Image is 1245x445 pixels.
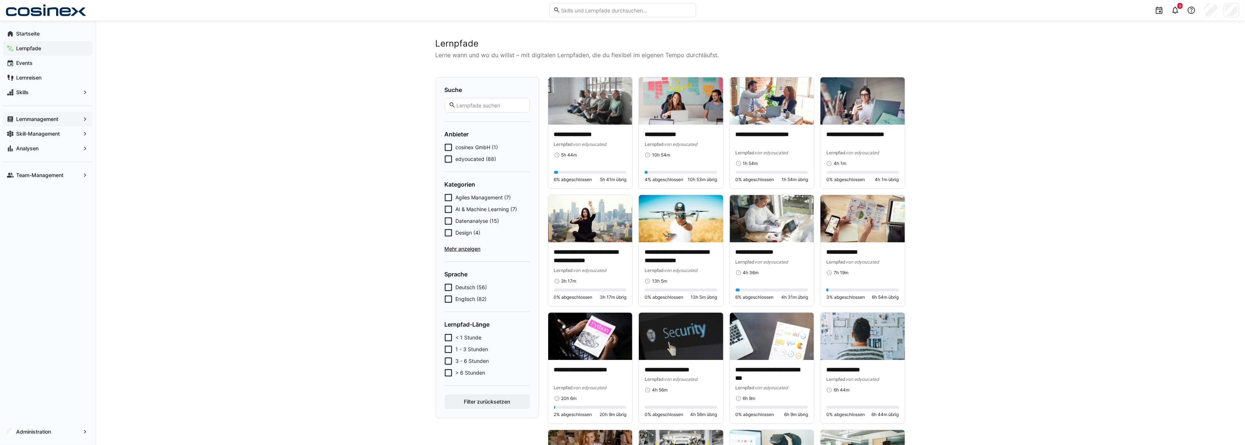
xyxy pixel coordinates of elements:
span: 20h 9m übrig [600,412,626,418]
h4: Sprache [445,271,530,278]
span: 10h 54m [652,152,670,158]
span: 6h 44m übrig [872,412,899,418]
span: 0% abgeschlossen [736,177,774,183]
span: 0% abgeschlossen [826,412,865,418]
span: von edyoucated [664,376,697,382]
span: 20h 6m [561,396,577,401]
span: von edyoucated [573,385,607,390]
span: 9 [1179,4,1181,8]
input: Skills und Lernpfade durchsuchen… [560,7,692,14]
input: Lernpfade suchen [456,102,525,109]
h4: Anbieter [445,130,530,138]
span: Lernpfad [736,385,755,390]
img: image [548,77,633,125]
span: von edyoucated [755,385,788,390]
span: Deutsch (56) [456,284,487,291]
span: 0% abgeschlossen [645,412,683,418]
img: image [548,195,633,242]
span: Lernpfad [736,150,755,155]
img: image [639,313,723,360]
img: image [820,195,905,242]
span: 4h 56m übrig [691,412,717,418]
span: 6h 44m [834,387,849,393]
span: Lernpfad [645,376,664,382]
span: Englisch (82) [456,295,487,303]
span: 0% abgeschlossen [645,294,683,300]
span: < 1 Stunde [456,334,482,341]
span: 4h 1m übrig [875,177,899,183]
span: 6% abgeschlossen [736,294,774,300]
span: von edyoucated [664,141,697,147]
span: Lernpfad [826,259,845,265]
img: image [730,195,814,242]
span: 1 - 3 Stunden [456,346,488,353]
span: 3h 17m übrig [600,294,626,300]
p: Lerne wann und wo du willst – mit digitalen Lernpfaden, die du flexibel im eigenen Tempo durchläu... [436,51,905,59]
span: edyoucated (88) [456,155,496,163]
img: image [639,77,723,125]
span: Lernpfad [554,268,573,273]
span: von edyoucated [755,259,788,265]
span: 13h 5m übrig [691,294,717,300]
span: Datenanalyse (15) [456,217,499,225]
span: 7h 19m [834,270,848,276]
span: 6h 9m übrig [784,412,808,418]
img: image [730,313,814,360]
h4: Lernpfad-Länge [445,321,530,328]
img: image [548,313,633,360]
span: 4h 31m übrig [781,294,808,300]
span: 0% abgeschlossen [554,294,593,300]
span: 5h 44m [561,152,577,158]
span: 4h 56m [652,387,667,393]
span: von edyoucated [755,150,788,155]
span: 0% abgeschlossen [736,412,774,418]
span: Lernpfad [554,141,573,147]
h2: Lernpfade [436,38,905,49]
h4: Kategorien [445,181,530,188]
span: 2% abgeschlossen [554,412,592,418]
span: von edyoucated [664,268,697,273]
span: cosinex GmbH (1) [456,144,498,151]
span: 6h 9m [743,396,756,401]
span: 6h 54m übrig [872,294,899,300]
span: 10h 53m übrig [688,177,717,183]
span: 1h 54m übrig [782,177,808,183]
img: image [820,313,905,360]
span: Lernpfad [826,150,845,155]
span: von edyoucated [573,141,607,147]
span: Filter zurücksetzen [463,398,512,405]
span: 3 - 6 Stunden [456,357,489,365]
span: von edyoucated [845,259,879,265]
span: > 6 Stunden [456,369,485,376]
img: image [639,195,723,242]
span: 4h 1m [834,161,846,166]
span: Design (4) [456,229,481,236]
span: 5h 41m übrig [600,177,626,183]
span: von edyoucated [845,150,879,155]
span: 13h 5m [652,278,667,284]
span: 4h 36m [743,270,759,276]
span: AI & Machine Learning (7) [456,206,517,213]
span: Lernpfad [826,376,845,382]
span: 1h 54m [743,161,758,166]
span: 0% abgeschlossen [826,177,865,183]
span: Mehr anzeigen [445,245,530,253]
span: Agiles Management (7) [456,194,511,201]
img: image [730,77,814,125]
h4: Suche [445,86,530,93]
span: Lernpfad [645,141,664,147]
span: von edyoucated [573,268,607,273]
span: 6% abgeschlossen [554,177,592,183]
span: Lernpfad [554,385,573,390]
span: von edyoucated [845,376,879,382]
span: Lernpfad [645,268,664,273]
span: 4% abgeschlossen [645,177,683,183]
button: Filter zurücksetzen [445,394,530,409]
img: image [820,77,905,125]
span: 3h 17m [561,278,576,284]
span: Lernpfad [736,259,755,265]
span: 3% abgeschlossen [826,294,865,300]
